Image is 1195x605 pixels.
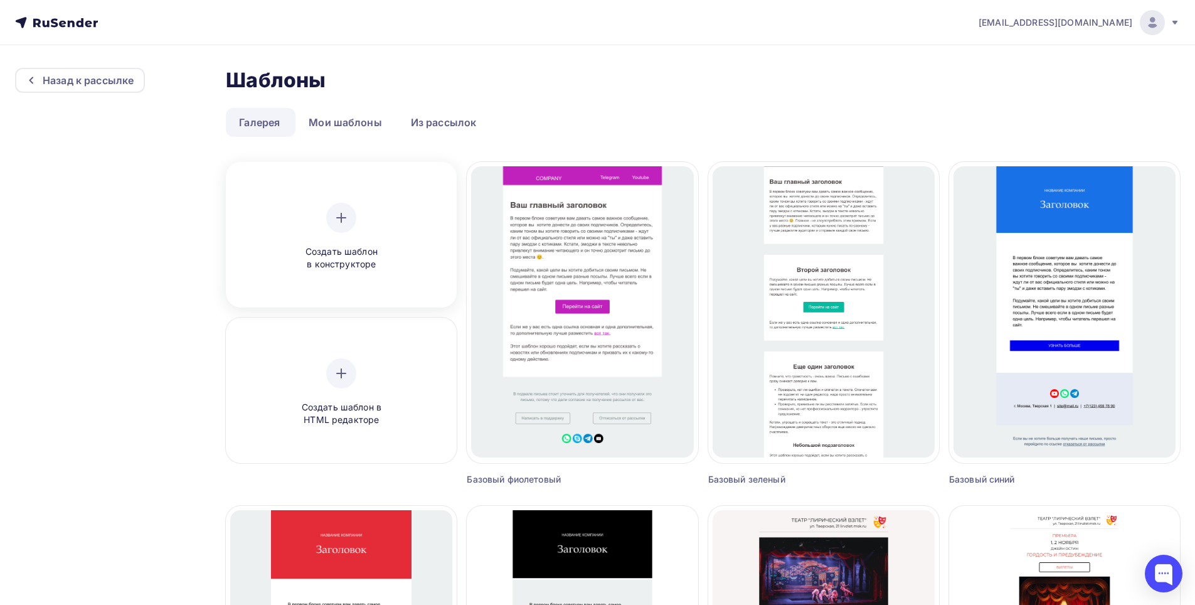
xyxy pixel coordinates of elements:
div: Назад к рассылке [43,73,134,88]
div: Базовый синий [949,473,1122,486]
div: Базовый фиолетовый [467,473,640,486]
a: Из рассылок [398,108,490,137]
span: Создать шаблон в конструкторе [282,245,401,271]
a: Мои шаблоны [295,108,395,137]
a: [EMAIL_ADDRESS][DOMAIN_NAME] [979,10,1180,35]
h2: Шаблоны [226,68,326,93]
span: [EMAIL_ADDRESS][DOMAIN_NAME] [979,16,1132,29]
div: Базовый зеленый [708,473,881,486]
a: Галерея [226,108,293,137]
span: Создать шаблон в HTML редакторе [282,401,401,427]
